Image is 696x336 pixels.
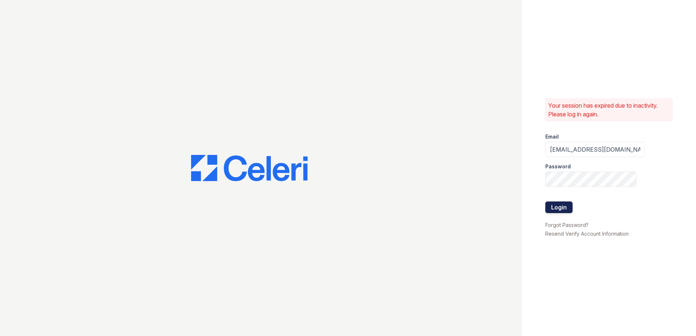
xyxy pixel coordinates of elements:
[545,222,589,228] a: Forgot Password?
[545,201,573,213] button: Login
[545,163,571,170] label: Password
[545,133,559,140] label: Email
[545,231,629,237] a: Resend Verify Account Information
[191,155,308,181] img: CE_Logo_Blue-a8612792a0a2168367f1c8372b55b34899dd931a85d93a1a3d3e32e68fde9ad4.png
[548,101,670,119] p: Your session has expired due to inactivity. Please log in again.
